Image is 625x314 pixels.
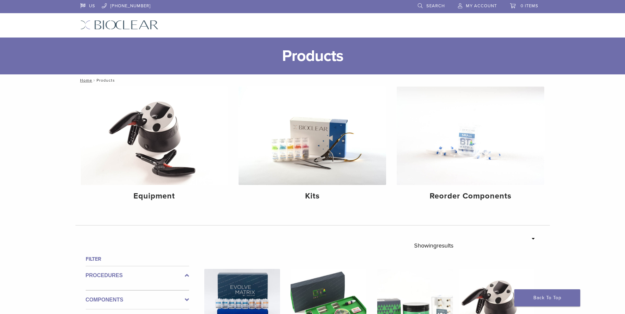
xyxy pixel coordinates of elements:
span: 0 items [521,3,538,9]
h4: Kits [244,190,381,202]
a: Back To Top [514,289,580,306]
a: Home [78,78,92,83]
h4: Reorder Components [402,190,539,202]
img: Bioclear [80,20,158,30]
span: My Account [466,3,497,9]
img: Reorder Components [397,87,544,185]
a: Reorder Components [397,87,544,206]
nav: Products [75,74,550,86]
span: / [92,79,97,82]
label: Components [86,296,189,304]
label: Procedures [86,272,189,279]
h4: Equipment [86,190,223,202]
h4: Filter [86,255,189,263]
img: Kits [239,87,386,185]
span: Search [426,3,445,9]
img: Equipment [81,87,228,185]
a: Kits [239,87,386,206]
a: Equipment [81,87,228,206]
p: Showing results [414,239,453,252]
